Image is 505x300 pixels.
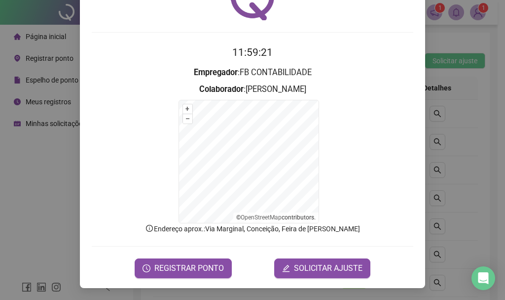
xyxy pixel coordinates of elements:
[282,264,290,272] span: edit
[135,258,232,278] button: REGISTRAR PONTO
[92,83,413,96] h3: : [PERSON_NAME]
[183,104,192,114] button: +
[274,258,370,278] button: editSOLICITAR AJUSTE
[232,46,273,58] time: 11:59:21
[236,214,316,221] li: © contributors.
[154,262,224,274] span: REGISTRAR PONTO
[199,85,244,94] strong: Colaborador
[183,114,192,124] button: –
[194,68,238,77] strong: Empregador
[471,266,495,290] div: Open Intercom Messenger
[294,262,362,274] span: SOLICITAR AJUSTE
[143,264,150,272] span: clock-circle
[92,66,413,79] h3: : FB CONTABILIDADE
[145,224,154,233] span: info-circle
[241,214,282,221] a: OpenStreetMap
[92,223,413,234] p: Endereço aprox. : Via Marginal, Conceição, Feira de [PERSON_NAME]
